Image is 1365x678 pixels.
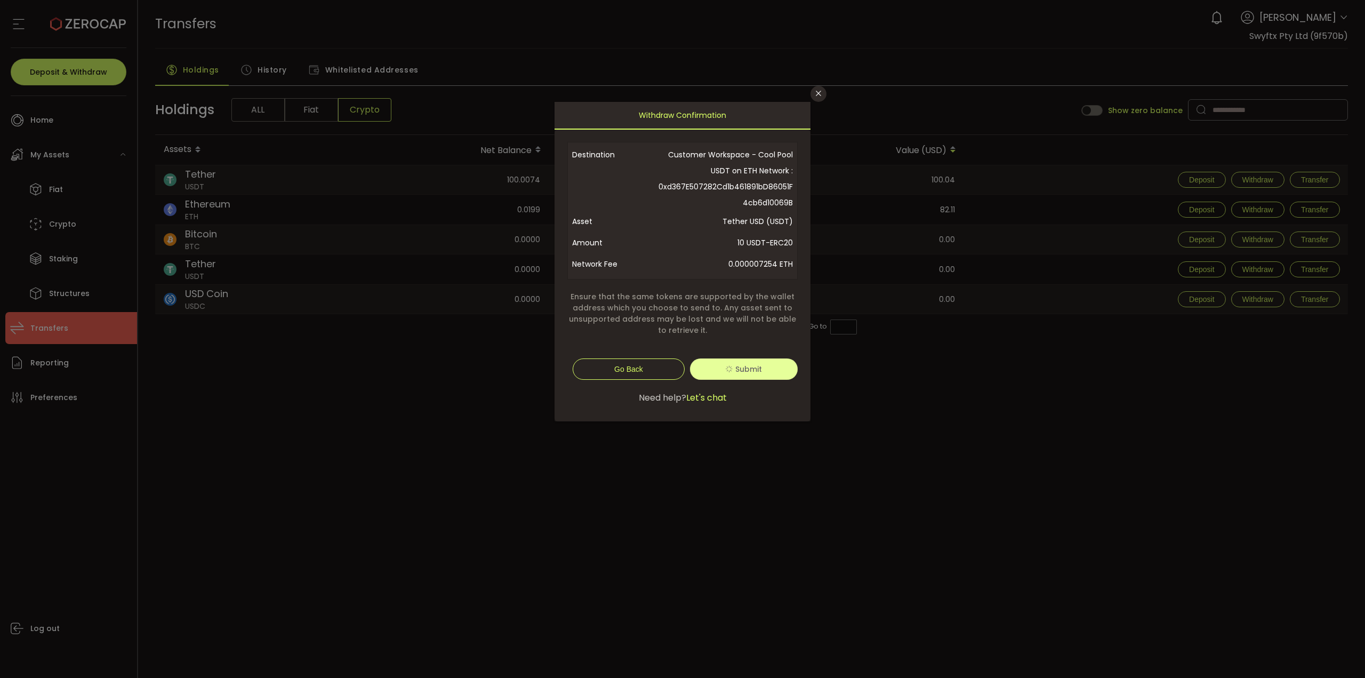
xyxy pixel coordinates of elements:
[657,211,793,232] span: Tether USD (USDT)
[657,147,793,211] span: Customer Workspace - Cool Pool USDT on ETH Network : 0xd367E507282Cd1b461891bD86051F4cb6d10069B
[810,86,826,102] button: Close
[555,102,810,421] div: dialog
[572,147,657,211] span: Destination
[657,232,793,253] span: 10 USDT-ERC20
[1312,627,1365,678] iframe: Chat Widget
[657,253,793,275] span: 0.000007254 ETH
[686,392,727,404] span: Let's chat
[573,358,685,380] button: Go Back
[567,291,798,336] span: Ensure that the same tokens are supported by the wallet address which you choose to send to. Any ...
[572,211,657,232] span: Asset
[639,392,686,404] span: Need help?
[572,232,657,253] span: Amount
[572,253,657,275] span: Network Fee
[639,102,726,129] span: Withdraw Confirmation
[614,365,643,373] span: Go Back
